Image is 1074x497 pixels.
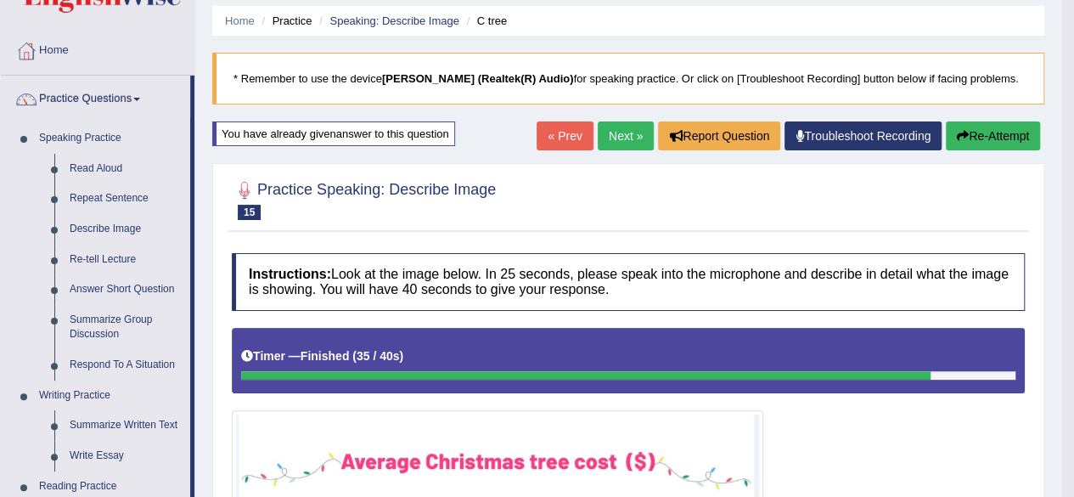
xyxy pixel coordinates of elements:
[212,121,455,146] div: You have already given answer to this question
[462,13,507,29] li: C tree
[62,305,190,350] a: Summarize Group Discussion
[62,245,190,275] a: Re-tell Lecture
[400,349,404,363] b: )
[598,121,654,150] a: Next »
[1,27,194,70] a: Home
[62,410,190,441] a: Summarize Written Text
[62,274,190,305] a: Answer Short Question
[382,72,574,85] b: [PERSON_NAME] (Realtek(R) Audio)
[62,441,190,472] a: Write Essay
[357,349,400,363] b: 35 / 40s
[658,121,780,150] button: Report Question
[212,53,1044,104] blockquote: * Remember to use the device for speaking practice. Or click on [Troubleshoot Recording] button b...
[31,123,190,154] a: Speaking Practice
[352,349,357,363] b: (
[784,121,942,150] a: Troubleshoot Recording
[249,267,331,281] b: Instructions:
[1,76,190,118] a: Practice Questions
[62,184,190,214] a: Repeat Sentence
[232,253,1025,310] h4: Look at the image below. In 25 seconds, please speak into the microphone and describe in detail w...
[238,205,261,220] span: 15
[31,381,190,411] a: Writing Practice
[232,178,496,220] h2: Practice Speaking: Describe Image
[301,349,350,363] b: Finished
[257,13,312,29] li: Practice
[946,121,1040,150] button: Re-Attempt
[62,350,190,381] a: Respond To A Situation
[329,14,458,27] a: Speaking: Describe Image
[225,14,255,27] a: Home
[241,350,403,363] h5: Timer —
[62,154,190,184] a: Read Aloud
[62,214,190,245] a: Describe Image
[537,121,593,150] a: « Prev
